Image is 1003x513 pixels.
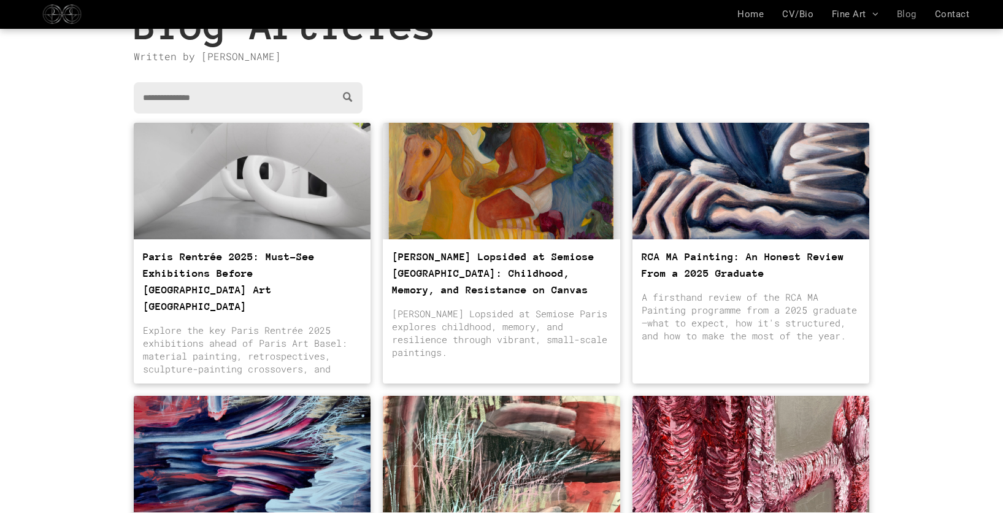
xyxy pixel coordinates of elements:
a: Blog [888,9,926,20]
a: Detail of Lala Drona painting [632,123,870,239]
a: Must see exhibitions Paris [134,123,371,239]
a: Paris Rentrée 2025: Must-See Exhibitions Before [GEOGRAPHIC_DATA] Art [GEOGRAPHIC_DATA] [143,249,362,315]
a: [PERSON_NAME] Lopsided at Semiose [GEOGRAPHIC_DATA]: Childhood, Memory, and Resistance on Canvas [392,249,611,298]
div: A firsthand review of the RCA MA Painting programme from a 2025 graduate—what to expect, how it's... [642,291,861,342]
div: [PERSON_NAME] Lopsided at Semiose Paris explores childhood, memory, and resilience through vibran... [392,307,611,358]
a: Home [728,9,773,20]
a: Fine Art [823,9,888,20]
span: Written by [PERSON_NAME] [134,50,281,63]
a: RCA MA Painting: An Honest Review From a 2025 Graduate [642,249,861,282]
a: Philemona Wlliamson [383,123,620,239]
a: CV/Bio [773,9,823,20]
input: Search [134,82,363,114]
div: Explore the key Paris Rentrée 2025 exhibitions ahead of Paris Art Basel: material painting, retro... [143,324,362,375]
a: Lala Drona's pink textured work reminiscent of Philip Guston [632,396,870,512]
a: A close up of a painting with a lot of brush strokes by Lala Drona [134,396,371,512]
a: Contact [926,9,978,20]
a: detail of mark-making by Lala Drona [383,396,620,512]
